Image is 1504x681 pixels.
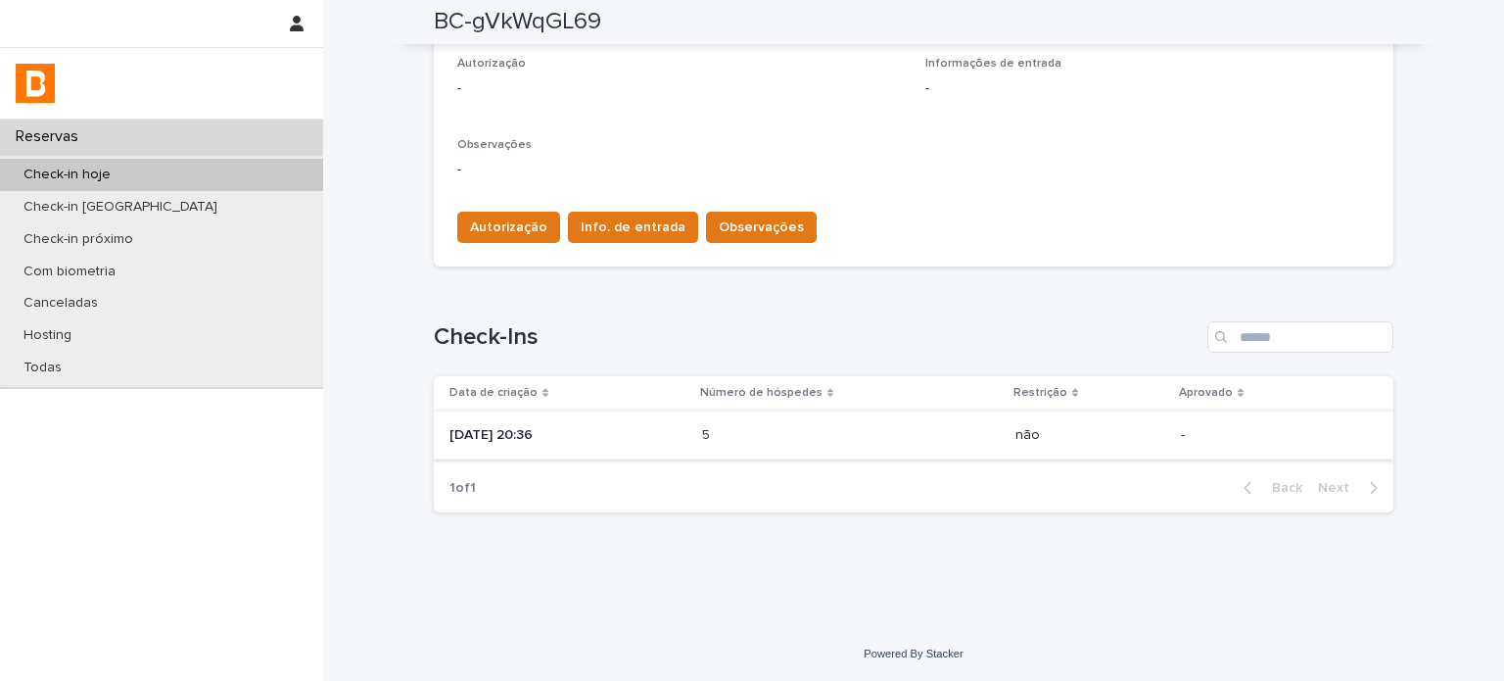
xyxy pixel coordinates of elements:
[1181,427,1362,444] p: -
[434,464,492,512] p: 1 of 1
[457,78,902,99] p: -
[1179,382,1233,404] p: Aprovado
[8,199,233,216] p: Check-in [GEOGRAPHIC_DATA]
[8,127,94,146] p: Reservas
[8,327,87,344] p: Hosting
[16,64,55,103] img: zVaNuJHRTjyIjT5M9Xd5
[1015,427,1165,444] p: não
[457,58,526,70] span: Autorização
[1013,382,1067,404] p: Restrição
[568,212,698,243] button: Info. de entrada
[925,58,1061,70] span: Informações de entrada
[8,264,131,280] p: Com biometria
[700,382,822,404] p: Número de hóspedes
[449,427,686,444] p: [DATE] 20:36
[864,648,963,659] a: Powered By Stacker
[1310,479,1393,497] button: Next
[925,78,1370,99] p: -
[470,218,547,237] span: Autorização
[581,218,685,237] span: Info. de entrada
[8,295,114,312] p: Canceladas
[457,212,560,243] button: Autorização
[1207,321,1393,353] input: Search
[434,411,1393,460] tr: [DATE] 20:3655 não-
[702,423,714,444] p: 5
[1318,481,1361,495] span: Next
[8,360,77,376] p: Todas
[457,139,532,151] span: Observações
[449,382,538,404] p: Data de criação
[8,167,126,183] p: Check-in hoje
[457,160,1370,180] p: -
[434,8,601,36] h2: BC-gVkWqGL69
[434,323,1199,352] h1: Check-Ins
[1228,479,1310,497] button: Back
[8,231,149,248] p: Check-in próximo
[1260,481,1302,495] span: Back
[706,212,817,243] button: Observações
[719,218,804,237] span: Observações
